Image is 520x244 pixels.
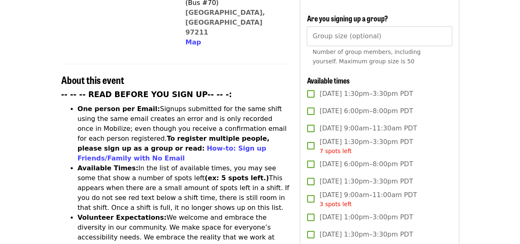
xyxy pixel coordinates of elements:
a: [GEOGRAPHIC_DATA], [GEOGRAPHIC_DATA] 97211 [185,9,265,36]
li: Signups submitted for the same shift using the same email creates an error and is only recorded o... [78,104,290,163]
span: Map [185,38,201,46]
button: Map [185,37,201,47]
span: [DATE] 1:00pm–3:00pm PDT [319,212,413,222]
span: [DATE] 1:30pm–3:30pm PDT [319,177,413,186]
span: About this event [61,72,124,87]
strong: One person per Email: [78,105,160,113]
span: [DATE] 6:00pm–8:00pm PDT [319,106,413,116]
strong: -- -- -- READ BEFORE YOU SIGN UP-- -- -: [61,90,232,99]
span: 7 spots left [319,148,351,154]
span: [DATE] 1:30pm–3:30pm PDT [319,137,413,156]
strong: To register multiple people, please sign up as a group or read: [78,135,270,152]
strong: Available Times: [78,164,139,172]
span: Number of group members, including yourself. Maximum group size is 50 [312,49,421,65]
span: 3 spots left [319,201,351,207]
span: [DATE] 1:30pm–3:30pm PDT [319,230,413,239]
li: In the list of available times, you may see some that show a number of spots left This appears wh... [78,163,290,213]
input: [object Object] [307,26,452,46]
strong: (ex: 5 spots left.) [205,174,269,182]
a: How-to: Sign up Friends/Family with No Email [78,144,266,162]
span: Are you signing up a group? [307,13,388,23]
span: [DATE] 1:30pm–3:30pm PDT [319,89,413,99]
span: [DATE] 9:00am–11:30am PDT [319,123,417,133]
span: Available times [307,75,349,86]
span: [DATE] 9:00am–11:00am PDT [319,190,417,209]
strong: Volunteer Expectations: [78,214,167,221]
span: [DATE] 6:00pm–8:00pm PDT [319,159,413,169]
